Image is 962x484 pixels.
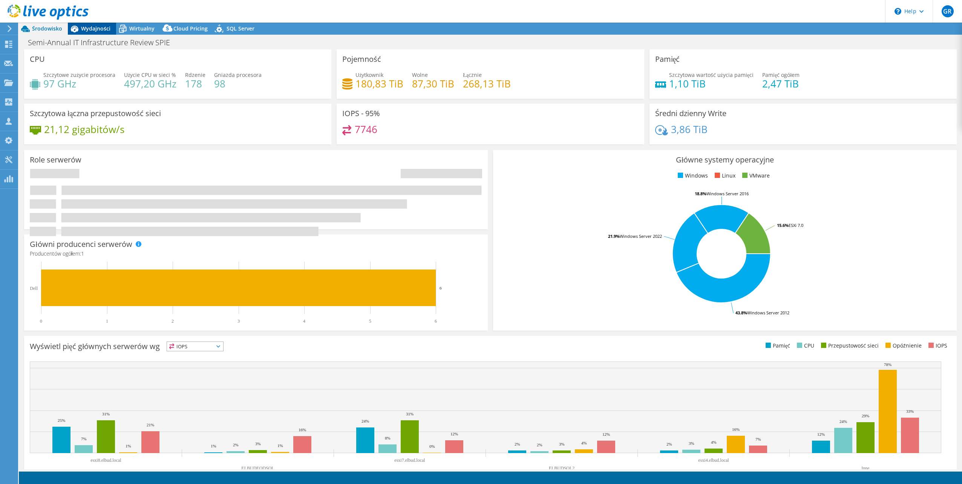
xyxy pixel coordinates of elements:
h3: Pamięć [655,55,680,63]
h3: CPU [30,55,45,63]
h1: Semi-Annual IT Infrastructure Review SPIE [25,38,182,47]
span: GR [942,5,954,17]
span: Środowisko [32,25,62,32]
tspan: 18.8% [695,191,706,196]
h4: 180,83 TiB [355,80,403,88]
span: Wolne [412,71,428,78]
text: 1 [106,319,108,324]
text: 3% [559,442,565,446]
text: 25% [58,418,65,423]
li: Linux [713,172,735,180]
span: Szczytowe zużycie procesora [43,71,115,78]
li: CPU [795,342,814,350]
h3: Główni producenci serwerów [30,240,132,248]
span: IOPS [167,342,223,351]
tspan: ESXi 7.0 [789,222,803,228]
h3: Główne systemy operacyjne [499,156,951,164]
span: Wirtualny [129,25,155,32]
li: VMware [740,172,770,180]
text: 0 [40,319,42,324]
text: 6 [440,286,442,290]
text: 3% [689,441,694,446]
h4: 98 [214,80,262,88]
text: ELBUDSQL2 [549,466,575,471]
h3: Szczytowa łączna przepustowość sieci [30,109,161,118]
span: Użycie CPU w sieci % [124,71,176,78]
span: Użytkownik [355,71,383,78]
h3: IOPS - 95% [342,109,380,118]
tspan: Windows Server 2016 [706,191,749,196]
text: 1% [126,444,131,448]
h4: 268,13 TiB [463,80,511,88]
h4: 3,86 TiB [671,125,708,133]
text: 1% [211,444,216,448]
text: 21% [147,423,154,427]
h3: Role serwerów [30,156,81,164]
tspan: 21.9% [608,233,620,239]
text: 4 [303,319,305,324]
li: Opóźnienie [884,342,922,350]
span: Pamięć ogółem [762,71,800,78]
text: 2% [233,443,239,447]
tspan: Windows Server 2022 [620,233,662,239]
text: 4% [581,441,587,445]
span: Szczytowa wartość użycia pamięci [669,71,754,78]
svg: \n [895,8,901,15]
h3: Pojemność [342,55,381,63]
tspan: 15.6% [777,222,789,228]
text: 6 [435,319,437,324]
tspan: 43.8% [735,310,747,316]
text: 12% [450,432,458,436]
h4: 97 GHz [43,80,115,88]
text: 2% [537,443,542,447]
text: 24% [839,419,847,424]
text: 8% [385,436,391,440]
text: esxi8.elbud.local [90,458,121,463]
h4: 497,20 GHz [124,80,176,88]
span: Wydajności [81,25,110,32]
text: 7% [755,437,761,441]
li: Pamięć [764,342,790,350]
h4: 87,30 TiB [412,80,454,88]
span: Łącznie [463,71,482,78]
h4: 2,47 TiB [762,80,800,88]
text: 12% [817,432,825,437]
text: 16% [299,427,306,432]
text: ELBUDEODSQL [241,466,274,471]
text: 24% [362,419,369,423]
span: SQL Server [227,25,254,32]
li: Przepustowość sieci [819,342,879,350]
text: 5 [369,319,371,324]
h4: 1,10 TiB [669,80,754,88]
h4: Producentów ogółem: [30,250,482,258]
text: 12% [602,432,610,437]
text: 2 [172,319,174,324]
text: 29% [862,414,869,418]
text: 3 [237,319,240,324]
text: 2% [666,442,672,446]
li: Windows [676,172,708,180]
h4: 21,12 gigabitów/s [44,125,124,133]
span: 1 [81,250,84,257]
text: 33% [906,409,914,414]
text: 4% [711,440,717,444]
text: 31% [406,412,414,416]
text: esxi7.elbud.local [394,458,425,463]
text: 0% [429,444,435,449]
tspan: Windows Server 2012 [747,310,789,316]
text: 3% [255,441,261,446]
text: 78% [884,362,892,367]
span: Rdzenie [185,71,205,78]
li: IOPS [927,342,947,350]
span: Cloud Pricing [173,25,208,32]
text: 2% [515,442,520,446]
h4: 7746 [355,125,377,133]
text: 1% [277,443,283,448]
text: 31% [102,412,110,416]
span: Gniazda procesora [214,71,262,78]
text: Inne [861,466,869,471]
text: Dell [30,286,38,291]
h4: 178 [185,80,205,88]
text: 7% [81,437,87,441]
h3: Średni dzienny Write [655,109,726,118]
